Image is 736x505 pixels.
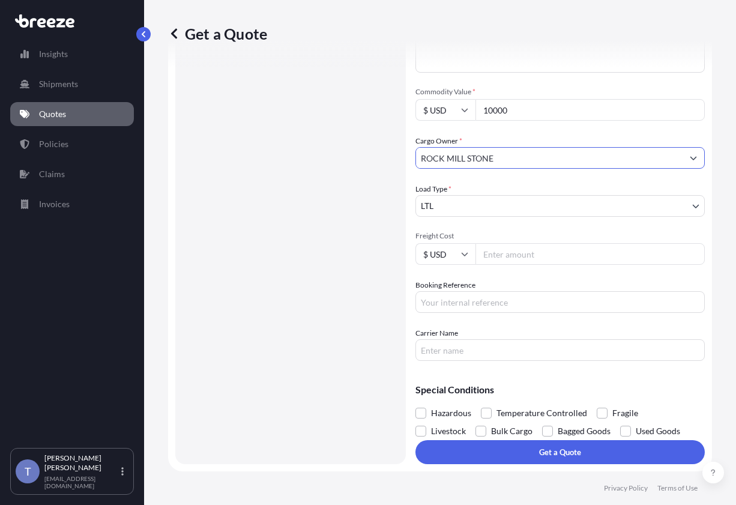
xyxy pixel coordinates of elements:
[415,440,705,464] button: Get a Quote
[421,200,433,212] span: LTL
[415,87,705,97] span: Commodity Value
[44,453,119,473] p: [PERSON_NAME] [PERSON_NAME]
[10,72,134,96] a: Shipments
[415,279,475,291] label: Booking Reference
[415,183,451,195] span: Load Type
[415,339,705,361] input: Enter name
[10,42,134,66] a: Insights
[415,327,458,339] label: Carrier Name
[612,404,638,422] span: Fragile
[415,385,705,395] p: Special Conditions
[39,168,65,180] p: Claims
[558,422,611,440] span: Bagged Goods
[657,483,698,493] a: Terms of Use
[39,138,68,150] p: Policies
[496,404,587,422] span: Temperature Controlled
[415,231,705,241] span: Freight Cost
[415,135,462,147] label: Cargo Owner
[25,465,31,477] span: T
[475,243,705,265] input: Enter amount
[415,195,705,217] button: LTL
[44,475,119,489] p: [EMAIL_ADDRESS][DOMAIN_NAME]
[10,192,134,216] a: Invoices
[636,422,680,440] span: Used Goods
[475,99,705,121] input: Type amount
[39,78,78,90] p: Shipments
[415,291,705,313] input: Your internal reference
[683,147,704,169] button: Show suggestions
[168,24,267,43] p: Get a Quote
[604,483,648,493] a: Privacy Policy
[39,108,66,120] p: Quotes
[39,48,68,60] p: Insights
[491,422,532,440] span: Bulk Cargo
[10,132,134,156] a: Policies
[431,404,471,422] span: Hazardous
[10,102,134,126] a: Quotes
[416,147,683,169] input: Full name
[539,446,581,458] p: Get a Quote
[431,422,466,440] span: Livestock
[10,162,134,186] a: Claims
[39,198,70,210] p: Invoices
